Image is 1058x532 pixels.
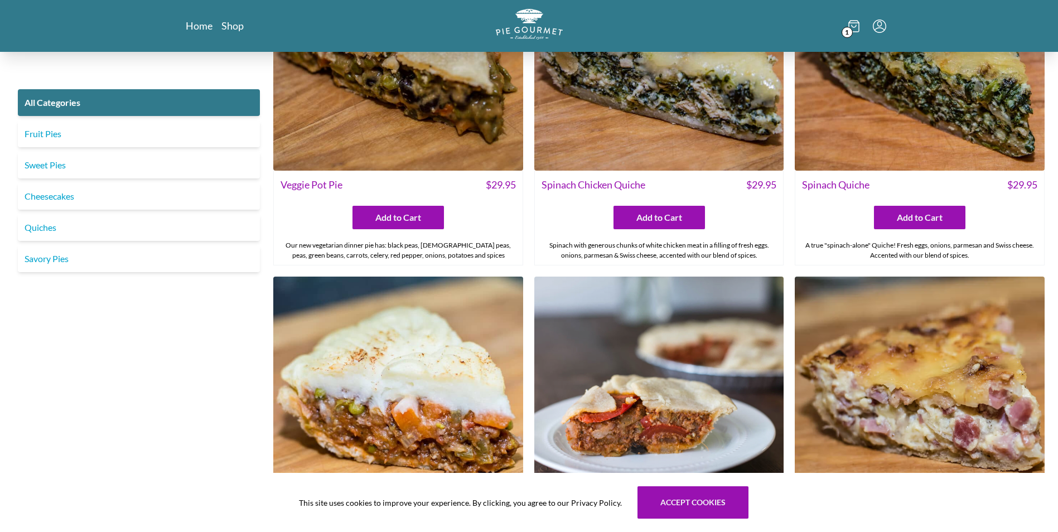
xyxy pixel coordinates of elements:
a: Home [186,19,212,32]
button: Add to Cart [613,206,705,229]
span: 1 [842,27,853,38]
span: Add to Cart [375,211,421,224]
a: Savory Pies [18,245,260,272]
img: logo [496,9,563,40]
img: Sausage & Pepper Pot Pie [534,277,784,526]
img: Shepherds Pie [273,277,523,526]
button: Accept cookies [637,486,748,519]
button: Add to Cart [874,206,965,229]
a: Quiches [18,214,260,241]
a: Logo [496,9,563,43]
span: Spinach Quiche [802,177,869,192]
div: Spinach with generous chunks of white chicken meat in a filling of fresh eggs. onions, parmesan &... [535,236,784,265]
span: Add to Cart [897,211,943,224]
button: Add to Cart [352,206,444,229]
span: $ 29.95 [486,177,516,192]
span: $ 29.95 [746,177,776,192]
span: This site uses cookies to improve your experience. By clicking, you agree to our Privacy Policy. [299,497,622,509]
a: All Categories [18,89,260,116]
span: Spinach Chicken Quiche [542,177,645,192]
div: Our new vegetarian dinner pie has: black peas, [DEMOGRAPHIC_DATA] peas, peas, green beans, carrot... [274,236,523,265]
img: Quiche Lorraine [795,277,1045,526]
button: Menu [873,20,886,33]
span: $ 29.95 [1007,177,1037,192]
span: Veggie Pot Pie [281,177,342,192]
a: Sweet Pies [18,152,260,178]
a: Fruit Pies [18,120,260,147]
span: Add to Cart [636,211,682,224]
a: Shop [221,19,244,32]
a: Cheesecakes [18,183,260,210]
div: A true "spinach-alone" Quiche! Fresh eggs, onions, parmesan and Swiss cheese. Accented with our b... [795,236,1044,265]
